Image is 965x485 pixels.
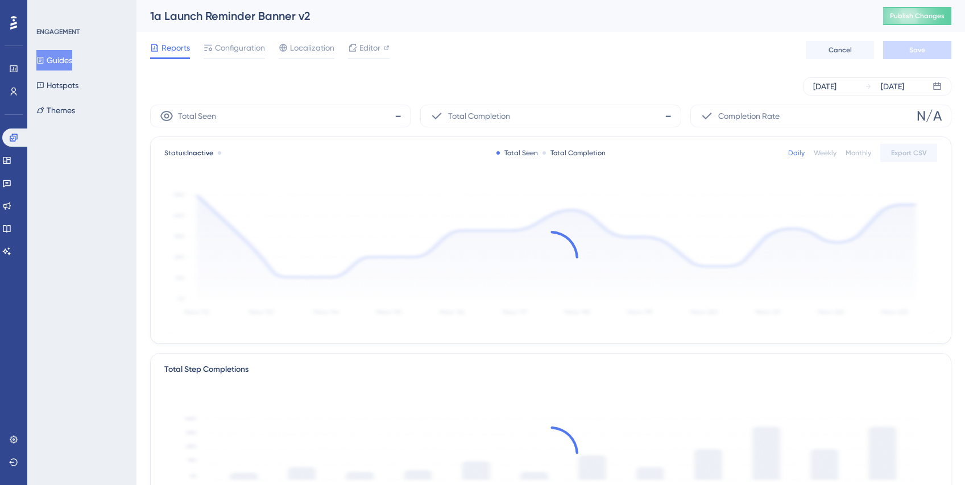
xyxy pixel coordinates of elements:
div: 1a Launch Reminder Banner v2 [150,8,855,24]
span: Status: [164,148,213,157]
div: Total Step Completions [164,363,249,376]
span: Total Seen [178,109,216,123]
button: Save [883,41,951,59]
button: Guides [36,50,72,71]
div: Total Seen [496,148,538,157]
button: Themes [36,100,75,121]
span: Reports [161,41,190,55]
div: [DATE] [881,80,904,93]
span: Total Completion [448,109,510,123]
span: - [665,107,672,125]
span: - [395,107,401,125]
div: Monthly [846,148,871,157]
span: Configuration [215,41,265,55]
span: N/A [917,107,942,125]
div: Total Completion [542,148,606,157]
button: Hotspots [36,75,78,96]
div: ENGAGEMENT [36,27,80,36]
span: Inactive [187,149,213,157]
span: Editor [359,41,380,55]
span: Publish Changes [890,11,945,20]
span: Localization [290,41,334,55]
span: Save [909,45,925,55]
div: Weekly [814,148,836,157]
span: Export CSV [891,148,927,157]
span: Completion Rate [718,109,780,123]
button: Publish Changes [883,7,951,25]
div: Daily [788,148,805,157]
button: Export CSV [880,144,937,162]
div: [DATE] [813,80,836,93]
button: Cancel [806,41,874,59]
span: Cancel [829,45,852,55]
